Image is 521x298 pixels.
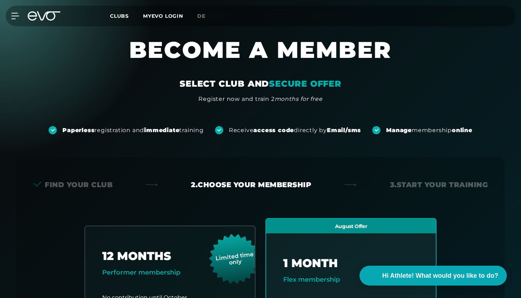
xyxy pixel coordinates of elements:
[197,13,205,19] span: de
[452,127,472,134] strong: online
[191,180,311,190] div: 2. Choose your membership
[269,78,341,89] em: SECURE OFFER
[197,12,214,20] a: de
[62,127,94,134] strong: Paperless
[386,127,412,134] strong: Manage
[275,96,323,102] em: months for free
[390,180,488,190] div: 3. Start your Training
[110,13,129,19] span: Clubs
[48,36,473,78] h1: BECOME A MEMBER
[382,271,498,281] span: Hi Athlete! What would you like to do?
[144,127,179,134] strong: immediate
[327,127,361,134] strong: Email/sms
[253,127,294,134] strong: access code
[62,126,204,134] div: registration and training
[33,180,113,190] div: Find your club
[180,78,341,90] div: SELECT CLUB AND
[143,13,183,19] a: MYEVO LOGIN
[229,126,361,134] div: Receive directly by
[198,95,322,103] div: Register now and train 2
[110,12,143,19] a: Clubs
[386,126,472,134] div: membership
[360,266,507,286] button: Hi Athlete! What would you like to do?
